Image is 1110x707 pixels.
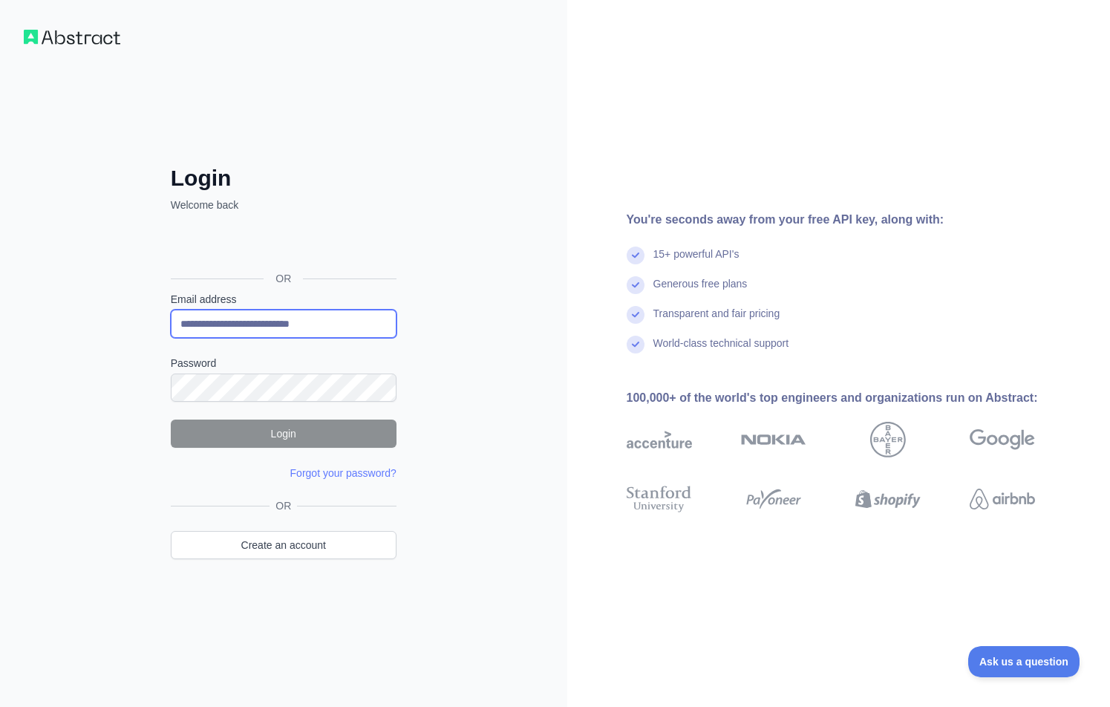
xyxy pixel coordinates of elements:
[970,422,1035,457] img: google
[627,211,1083,229] div: You're seconds away from your free API key, along with:
[270,498,297,513] span: OR
[653,276,748,306] div: Generous free plans
[264,271,303,286] span: OR
[171,292,396,307] label: Email address
[171,531,396,559] a: Create an account
[290,467,396,479] a: Forgot your password?
[870,422,906,457] img: bayer
[653,306,780,336] div: Transparent and fair pricing
[24,30,120,45] img: Workflow
[855,483,921,515] img: shopify
[171,356,396,371] label: Password
[968,646,1080,677] iframe: Toggle Customer Support
[627,336,644,353] img: check mark
[163,229,401,261] iframe: Nút Đăng nhập bằng Google
[627,422,692,457] img: accenture
[627,247,644,264] img: check mark
[627,389,1083,407] div: 100,000+ of the world's top engineers and organizations run on Abstract:
[970,483,1035,515] img: airbnb
[171,420,396,448] button: Login
[627,276,644,294] img: check mark
[171,165,396,192] h2: Login
[653,336,789,365] div: World-class technical support
[171,198,396,212] p: Welcome back
[627,306,644,324] img: check mark
[627,483,692,515] img: stanford university
[741,483,806,515] img: payoneer
[741,422,806,457] img: nokia
[653,247,740,276] div: 15+ powerful API's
